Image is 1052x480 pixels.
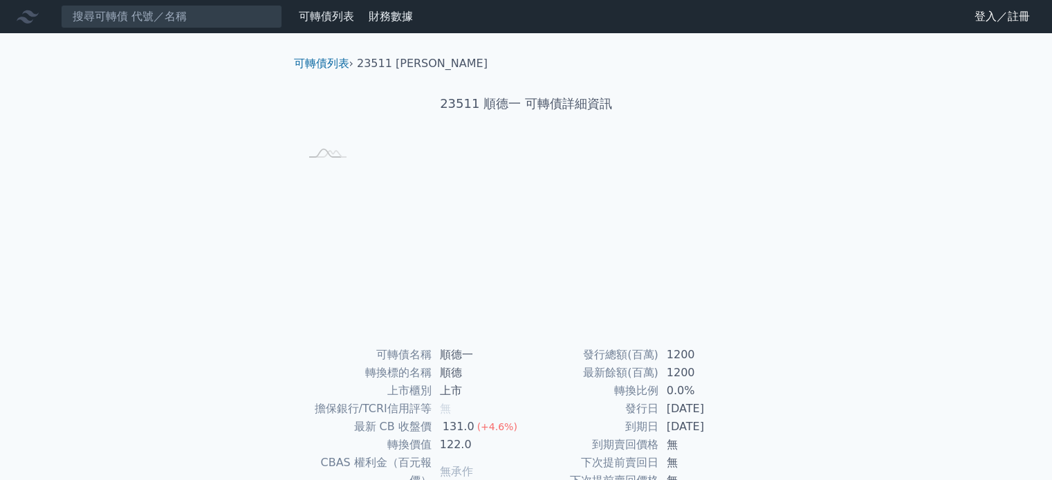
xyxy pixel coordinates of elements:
[299,418,432,436] td: 最新 CB 收盤價
[299,364,432,382] td: 轉換標的名稱
[299,346,432,364] td: 可轉債名稱
[299,436,432,454] td: 轉換價值
[526,436,658,454] td: 到期賣回價格
[526,418,658,436] td: 到期日
[526,364,658,382] td: 最新餘額(百萬)
[432,382,526,400] td: 上市
[526,346,658,364] td: 發行總額(百萬)
[963,6,1041,28] a: 登入／註冊
[526,382,658,400] td: 轉換比例
[299,400,432,418] td: 擔保銀行/TCRI信用評等
[658,364,753,382] td: 1200
[432,364,526,382] td: 順德
[299,10,354,23] a: 可轉債列表
[526,400,658,418] td: 發行日
[658,400,753,418] td: [DATE]
[658,454,753,472] td: 無
[526,454,658,472] td: 下次提前賣回日
[440,465,473,478] span: 無承作
[61,5,282,28] input: 搜尋可轉債 代號／名稱
[440,418,477,436] div: 131.0
[658,346,753,364] td: 1200
[294,57,349,70] a: 可轉債列表
[294,55,353,72] li: ›
[299,382,432,400] td: 上市櫃別
[658,436,753,454] td: 無
[440,402,451,415] span: 無
[369,10,413,23] a: 財務數據
[658,418,753,436] td: [DATE]
[658,382,753,400] td: 0.0%
[432,346,526,364] td: 順德一
[357,55,488,72] li: 23511 [PERSON_NAME]
[283,94,770,113] h1: 23511 順德一 可轉債詳細資訊
[477,421,517,432] span: (+4.6%)
[432,436,526,454] td: 122.0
